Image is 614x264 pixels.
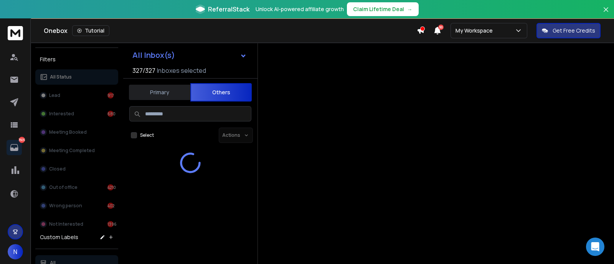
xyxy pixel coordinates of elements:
[19,137,25,143] p: 7605
[8,244,23,259] button: N
[129,84,190,101] button: Primary
[438,25,444,30] span: 50
[601,5,611,23] button: Close banner
[132,51,175,59] h1: All Inbox(s)
[536,23,601,38] button: Get Free Credits
[456,27,496,34] p: My Workspace
[44,25,417,36] div: Onebox
[208,5,249,14] span: ReferralStack
[7,140,22,155] a: 7605
[140,132,154,138] label: Select
[126,48,253,63] button: All Inbox(s)
[586,238,604,256] div: Open Intercom Messenger
[72,25,109,36] button: Tutorial
[40,233,78,241] h3: Custom Labels
[553,27,595,34] p: Get Free Credits
[132,66,155,75] span: 327 / 327
[347,2,419,16] button: Claim Lifetime Deal→
[35,54,118,65] h3: Filters
[157,66,206,75] h3: Inboxes selected
[407,5,413,13] span: →
[256,5,344,13] p: Unlock AI-powered affiliate growth
[190,83,252,102] button: Others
